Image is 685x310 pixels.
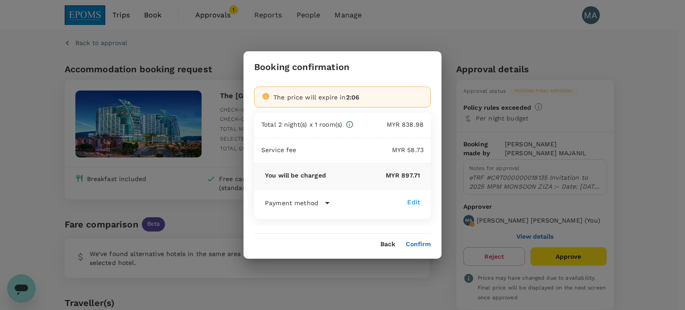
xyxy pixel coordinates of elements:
[380,241,395,248] button: Back
[297,145,424,154] p: MYR 58.73
[407,198,420,207] div: Edit
[261,120,342,129] p: Total 2 night(s) x 1 room(s)
[354,120,424,129] p: MYR 838.98
[265,171,326,180] p: You will be charged
[406,241,431,248] button: Confirm
[326,171,420,180] p: MYR 897.71
[261,145,297,154] p: Service fee
[254,62,349,72] h3: Booking confirmation
[265,198,318,207] p: Payment method
[346,94,360,101] span: 2:06
[273,93,423,102] div: The price will expire in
